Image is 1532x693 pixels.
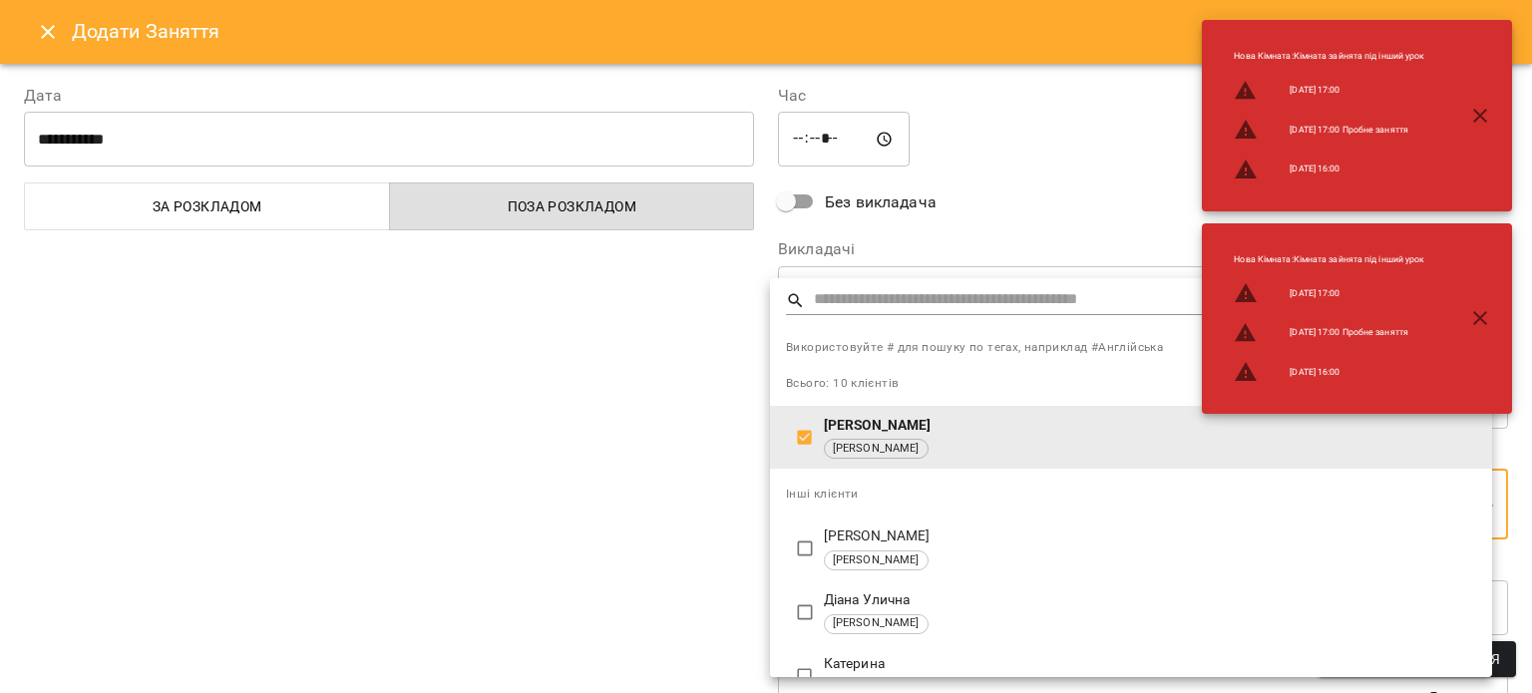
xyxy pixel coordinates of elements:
li: [DATE] 17:00 Пробне заняття [1218,313,1440,353]
li: [DATE] 17:00 Пробне заняття [1218,110,1440,150]
span: [PERSON_NAME] [825,552,928,569]
li: [DATE] 17:00 [1218,273,1440,313]
span: Використовуйте # для пошуку по тегах, наприклад #Англійська [786,338,1476,358]
li: [DATE] 17:00 [1218,71,1440,111]
p: Діана Улична [824,590,1476,610]
li: [DATE] 16:00 [1218,352,1440,392]
span: [PERSON_NAME] [825,441,928,458]
p: [PERSON_NAME] [824,416,1476,436]
p: Катерина [824,654,1476,674]
li: [DATE] 16:00 [1218,150,1440,189]
span: [PERSON_NAME] [825,615,928,632]
p: [PERSON_NAME] [824,526,1476,546]
span: Всього: 10 клієнтів [786,376,899,390]
li: Нова Кімната : Кімната зайнята під інший урок [1218,245,1440,274]
span: Інші клієнти [786,487,859,501]
li: Нова Кімната : Кімната зайнята під інший урок [1218,42,1440,71]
